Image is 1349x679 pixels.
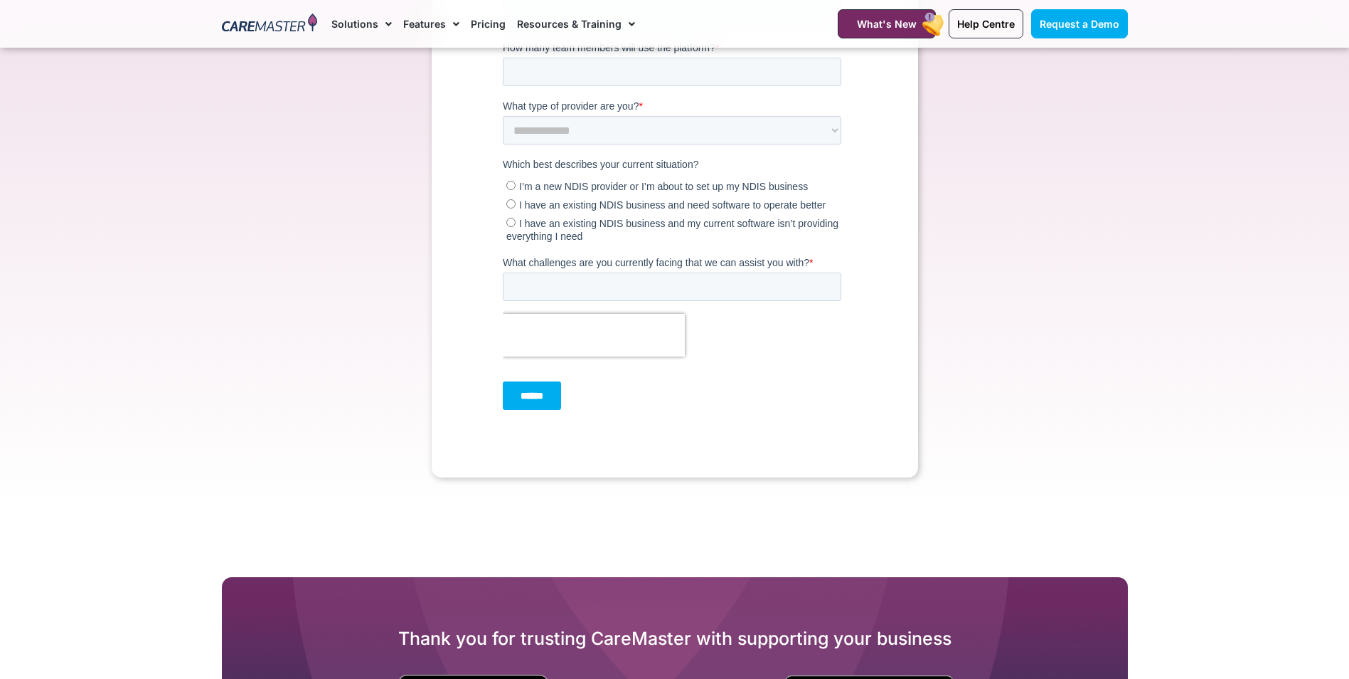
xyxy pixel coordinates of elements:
[949,9,1023,38] a: Help Centre
[4,586,336,610] span: I have an existing NDIS business and my current software isn’t providing everything I need
[957,18,1015,30] span: Help Centre
[4,549,13,558] input: I’m a new NDIS provider or I’m about to set up my NDIS business
[1040,18,1119,30] span: Request a Demo
[1031,9,1128,38] a: Request a Demo
[16,567,323,579] span: I have an existing NDIS business and need software to operate better
[857,18,917,30] span: What's New
[222,627,1128,650] h2: Thank you for trusting CareMaster with supporting your business
[4,586,13,595] input: I have an existing NDIS business and my current software isn’t providing everything I need
[16,549,305,560] span: I’m a new NDIS provider or I’m about to set up my NDIS business
[172,1,220,13] span: Last Name
[838,9,936,38] a: What's New
[222,14,318,35] img: CareMaster Logo
[4,567,13,577] input: I have an existing NDIS business and need software to operate better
